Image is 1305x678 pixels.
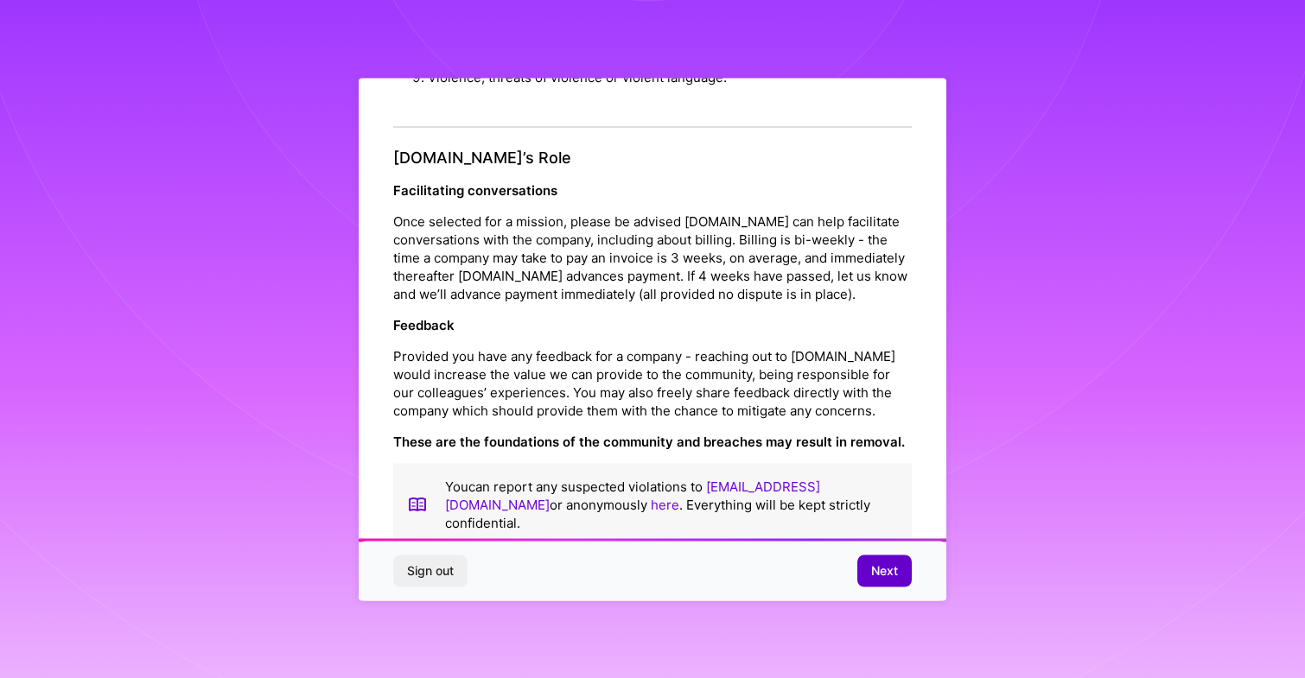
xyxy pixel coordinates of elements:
button: Next [857,555,912,586]
h4: [DOMAIN_NAME]’s Role [393,149,912,168]
img: book icon [407,477,428,531]
p: You can report any suspected violations to or anonymously . Everything will be kept strictly conf... [445,477,898,531]
span: Sign out [407,562,454,580]
p: Once selected for a mission, please be advised [DOMAIN_NAME] can help facilitate conversations wi... [393,212,912,302]
strong: These are the foundations of the community and breaches may result in removal. [393,433,905,449]
a: [EMAIL_ADDRESS][DOMAIN_NAME] [445,478,820,512]
strong: Facilitating conversations [393,181,557,198]
li: Violence, threats of violence or violent language. [428,61,912,93]
a: here [651,496,679,512]
button: Sign out [393,555,468,586]
p: Provided you have any feedback for a company - reaching out to [DOMAIN_NAME] would increase the v... [393,346,912,419]
strong: Feedback [393,316,455,333]
span: Next [871,562,898,580]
